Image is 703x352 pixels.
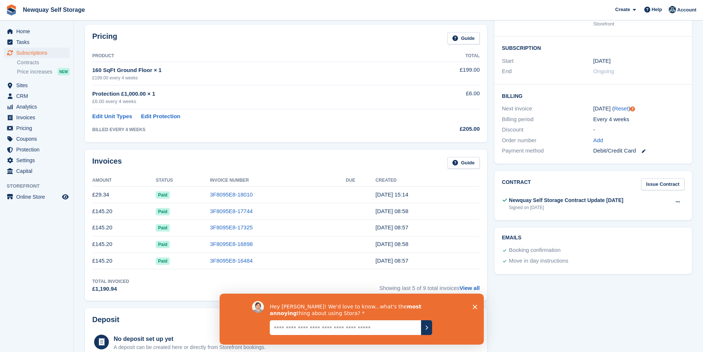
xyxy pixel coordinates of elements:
[92,175,156,187] th: Amount
[210,191,253,198] a: 3F8095E8-18010
[16,80,61,90] span: Sites
[4,26,70,37] a: menu
[509,257,568,266] div: Move in day instructions
[509,204,623,211] div: Signed on [DATE]
[16,26,61,37] span: Home
[92,112,132,121] a: Edit Unit Types
[4,123,70,133] a: menu
[593,20,685,28] div: Storefront
[92,203,156,220] td: £145.20
[17,68,70,76] a: Price increases NEW
[16,102,61,112] span: Analytics
[17,68,52,75] span: Price increases
[7,182,73,190] span: Storefront
[92,75,408,81] div: £199.00 every 4 weeks
[61,192,70,201] a: Preview store
[92,187,156,203] td: £29.34
[502,105,593,113] div: Next invoice
[92,219,156,236] td: £145.20
[16,48,61,58] span: Subscriptions
[220,294,484,345] iframe: Survey by David from Stora
[669,6,676,13] img: Colette Pearce
[17,59,70,66] a: Contracts
[4,80,70,90] a: menu
[92,98,408,105] div: £6.00 every 4 weeks
[114,344,266,351] p: A deposit can be created here or directly from Storefront bookings.
[4,192,70,202] a: menu
[593,105,685,113] div: [DATE] ( )
[156,241,169,248] span: Paid
[92,253,156,269] td: £145.20
[629,106,636,112] div: Tooltip anchor
[4,102,70,112] a: menu
[16,155,61,165] span: Settings
[379,278,480,293] span: Showing last 5 of 9 total invoices
[6,4,17,16] img: stora-icon-8386f47178a22dfd0bd8f6a31ec36ba5ce8667c1dd55bd0f319d3a0aa187defe.svg
[459,285,480,291] a: View all
[447,32,480,44] a: Guide
[156,175,210,187] th: Status
[593,68,614,74] span: Ongoing
[156,257,169,265] span: Paid
[210,241,253,247] a: 3F8095E8-16898
[509,246,561,255] div: Booking confirmation
[92,66,408,75] div: 160 SqFt Ground Floor × 1
[4,112,70,123] a: menu
[4,166,70,176] a: menu
[92,90,408,98] div: Protection £1,000.00 × 1
[593,126,685,134] div: -
[376,257,409,264] time: 2025-05-29 07:57:18 UTC
[16,192,61,202] span: Online Store
[16,144,61,155] span: Protection
[502,147,593,155] div: Payment method
[677,6,696,14] span: Account
[4,91,70,101] a: menu
[16,37,61,47] span: Tasks
[376,241,409,247] time: 2025-06-26 07:58:11 UTC
[502,57,593,65] div: Start
[502,178,531,191] h2: Contract
[16,123,61,133] span: Pricing
[376,175,480,187] th: Created
[4,134,70,144] a: menu
[641,178,685,191] a: Issue Contract
[502,235,685,241] h2: Emails
[16,91,61,101] span: CRM
[408,85,480,109] td: £6.00
[408,62,480,85] td: £199.00
[502,136,593,145] div: Order number
[4,48,70,58] a: menu
[141,112,180,121] a: Edit Protection
[20,4,88,16] a: Newquay Self Storage
[4,155,70,165] a: menu
[408,50,480,62] th: Total
[376,191,409,198] time: 2025-09-04 14:14:43 UTC
[114,335,266,344] div: No deposit set up yet
[376,224,409,230] time: 2025-07-24 07:57:47 UTC
[16,134,61,144] span: Coupons
[92,285,129,293] div: £1,190.94
[210,224,253,230] a: 3F8095E8-17325
[156,224,169,232] span: Paid
[408,125,480,133] div: £205.00
[502,92,685,99] h2: Billing
[92,157,122,169] h2: Invoices
[210,208,253,214] a: 3F8095E8-17744
[614,105,628,112] a: Reset
[58,68,70,75] div: NEW
[16,112,61,123] span: Invoices
[92,236,156,253] td: £145.20
[92,32,117,44] h2: Pricing
[92,50,408,62] th: Product
[502,115,593,124] div: Billing period
[509,196,623,204] div: Newquay Self Storage Contract Update [DATE]
[502,44,685,51] h2: Subscription
[16,166,61,176] span: Capital
[210,175,346,187] th: Invoice Number
[376,208,409,214] time: 2025-08-21 07:58:08 UTC
[210,257,253,264] a: 3F8095E8-16484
